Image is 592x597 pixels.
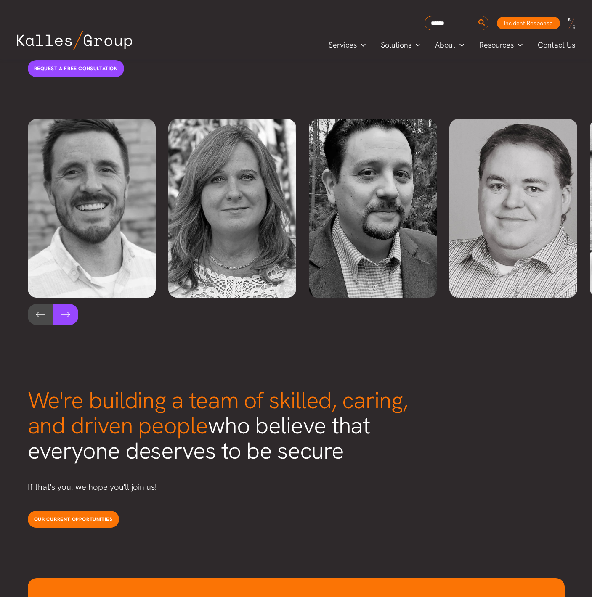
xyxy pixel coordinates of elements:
a: ServicesMenu Toggle [321,39,373,51]
a: SolutionsMenu Toggle [373,39,428,51]
span: Services [329,39,357,51]
a: Request a free consultation [28,60,124,77]
nav: Primary Site Navigation [321,38,584,52]
span: Menu Toggle [455,39,464,51]
a: AboutMenu Toggle [427,39,472,51]
span: Menu Toggle [357,39,366,51]
a: Contact Us [530,39,584,51]
button: Search [477,16,487,30]
span: Resources [479,39,514,51]
span: Our current opportunities [34,516,113,523]
span: About [435,39,455,51]
a: Incident Response [497,17,560,29]
a: ResourcesMenu Toggle [472,39,530,51]
span: Menu Toggle [514,39,523,51]
span: We're building a team of skilled, caring, and driven people [28,385,408,441]
p: If that's you, we hope you'll join us! [28,480,423,494]
span: Solutions [381,39,411,51]
span: Menu Toggle [411,39,420,51]
span: Request a free consultation [34,65,118,72]
span: Contact Us [538,39,575,51]
a: Our current opportunities [28,511,119,528]
span: who believe that everyone deserves to be secure [28,385,408,466]
img: Kalles Group [17,31,132,50]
